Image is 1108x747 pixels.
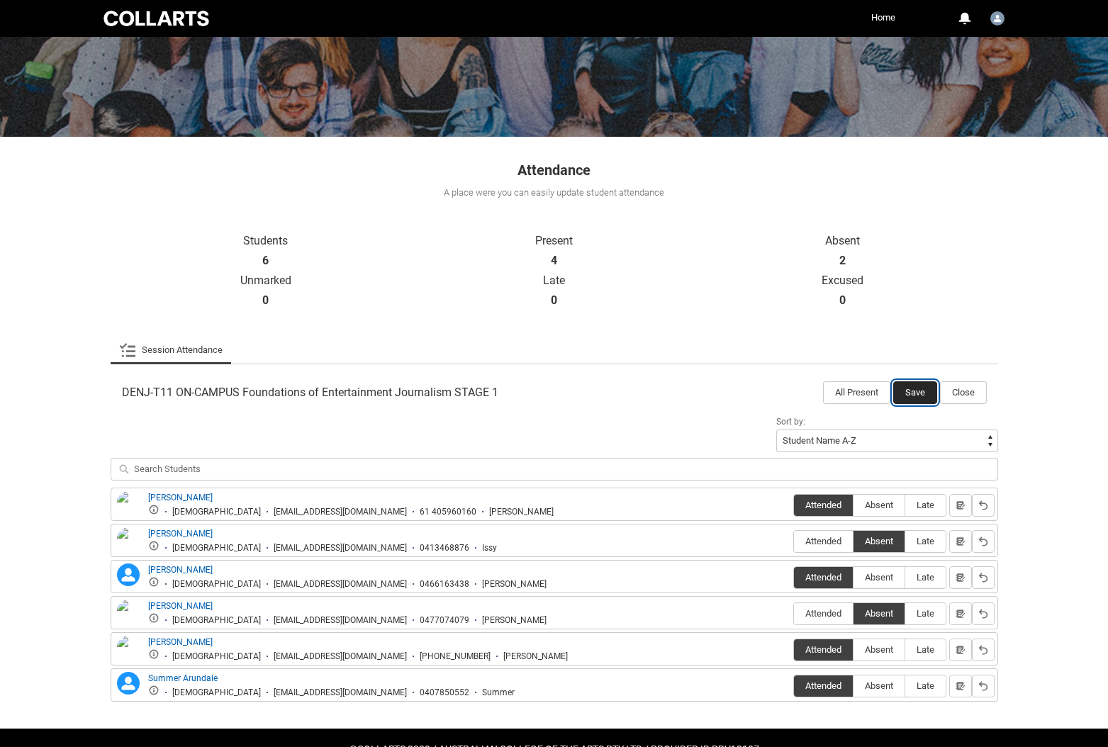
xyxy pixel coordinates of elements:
[111,458,998,481] input: Search Students
[420,687,469,698] div: 0407850552
[172,543,261,554] div: [DEMOGRAPHIC_DATA]
[148,637,213,647] a: [PERSON_NAME]
[410,274,698,288] p: Late
[972,566,995,589] button: Reset
[776,417,805,427] span: Sort by:
[905,500,946,510] span: Late
[854,644,905,655] span: Absent
[905,536,946,546] span: Late
[122,234,410,248] p: Students
[274,687,407,698] div: [EMAIL_ADDRESS][DOMAIN_NAME]
[940,381,987,404] button: Close
[420,615,469,626] div: 0477074079
[274,543,407,554] div: [EMAIL_ADDRESS][DOMAIN_NAME]
[172,651,261,662] div: [DEMOGRAPHIC_DATA]
[274,579,407,590] div: [EMAIL_ADDRESS][DOMAIN_NAME]
[972,675,995,697] button: Reset
[990,11,1005,26] img: Kate.Arnott
[172,579,261,590] div: [DEMOGRAPHIC_DATA]
[148,529,213,539] a: [PERSON_NAME]
[987,6,1008,28] button: User Profile Kate.Arnott
[698,234,987,248] p: Absent
[482,687,515,698] div: Summer
[794,500,853,510] span: Attended
[794,572,853,583] span: Attended
[148,673,218,683] a: Summer Arundale
[117,636,140,677] img: Joseph Owen-Horn
[274,651,407,662] div: [EMAIL_ADDRESS][DOMAIN_NAME]
[949,566,972,589] button: Notes
[420,579,469,590] div: 0466163438
[551,254,557,268] strong: 4
[794,644,853,655] span: Attended
[148,565,213,575] a: [PERSON_NAME]
[905,608,946,619] span: Late
[551,293,557,308] strong: 0
[972,494,995,517] button: Reset
[949,602,972,625] button: Notes
[972,639,995,661] button: Reset
[839,293,846,308] strong: 0
[117,600,140,631] img: Jesse Helms
[854,500,905,510] span: Absent
[698,274,987,288] p: Excused
[119,336,223,364] a: Session Attendance
[854,680,905,691] span: Absent
[420,651,491,662] div: [PHONE_NUMBER]
[949,494,972,517] button: Notes
[420,543,469,554] div: 0413468876
[893,381,937,404] button: Save
[109,186,1000,200] div: A place were you can easily update student attendance
[839,254,846,268] strong: 2
[905,644,946,655] span: Late
[172,615,261,626] div: [DEMOGRAPHIC_DATA]
[823,381,890,404] button: All Present
[794,680,853,691] span: Attended
[949,530,972,553] button: Notes
[111,336,231,364] li: Session Attendance
[489,507,554,517] div: [PERSON_NAME]
[794,536,853,546] span: Attended
[117,527,140,558] img: Isabella Coldbeck
[148,601,213,611] a: [PERSON_NAME]
[854,572,905,583] span: Absent
[905,572,946,583] span: Late
[117,563,140,586] lightning-icon: Jenna Ponsonby
[410,234,698,248] p: Present
[868,7,899,28] a: Home
[122,274,410,288] p: Unmarked
[172,687,261,698] div: [DEMOGRAPHIC_DATA]
[262,254,269,268] strong: 6
[420,507,476,517] div: 61 405960160
[122,386,498,400] span: DENJ-T11 ON-CAMPUS Foundations of Entertainment Journalism STAGE 1
[972,602,995,625] button: Reset
[972,530,995,553] button: Reset
[517,162,591,179] span: Attendance
[482,543,497,554] div: Issy
[117,672,140,695] lightning-icon: Summer Arundale
[482,579,547,590] div: [PERSON_NAME]
[503,651,568,662] div: [PERSON_NAME]
[274,507,407,517] div: [EMAIL_ADDRESS][DOMAIN_NAME]
[262,293,269,308] strong: 0
[117,491,140,522] img: Claudia Mather
[854,536,905,546] span: Absent
[949,639,972,661] button: Notes
[794,608,853,619] span: Attended
[905,680,946,691] span: Late
[172,507,261,517] div: [DEMOGRAPHIC_DATA]
[274,615,407,626] div: [EMAIL_ADDRESS][DOMAIN_NAME]
[854,608,905,619] span: Absent
[949,675,972,697] button: Notes
[148,493,213,502] a: [PERSON_NAME]
[482,615,547,626] div: [PERSON_NAME]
